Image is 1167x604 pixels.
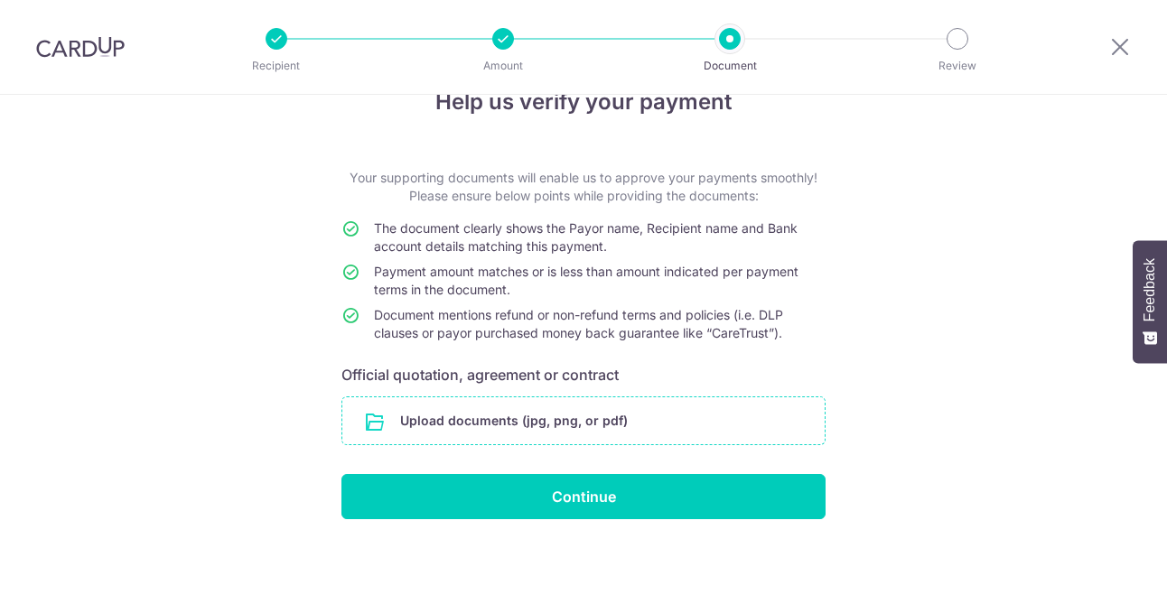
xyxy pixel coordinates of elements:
h6: Official quotation, agreement or contract [341,364,826,386]
img: CardUp [36,36,125,58]
span: Document mentions refund or non-refund terms and policies (i.e. DLP clauses or payor purchased mo... [374,307,783,340]
span: Payment amount matches or is less than amount indicated per payment terms in the document. [374,264,798,297]
span: Help [42,13,79,29]
p: Review [891,57,1024,75]
span: Feedback [1142,258,1158,321]
input: Continue [341,474,826,519]
p: Your supporting documents will enable us to approve your payments smoothly! Please ensure below p... [341,169,826,205]
p: Document [663,57,797,75]
div: Upload documents (jpg, png, or pdf) [341,396,826,445]
p: Recipient [210,57,343,75]
p: Amount [436,57,570,75]
span: The document clearly shows the Payor name, Recipient name and Bank account details matching this ... [374,220,798,254]
h4: Help us verify your payment [341,86,826,118]
button: Feedback - Show survey [1133,240,1167,363]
